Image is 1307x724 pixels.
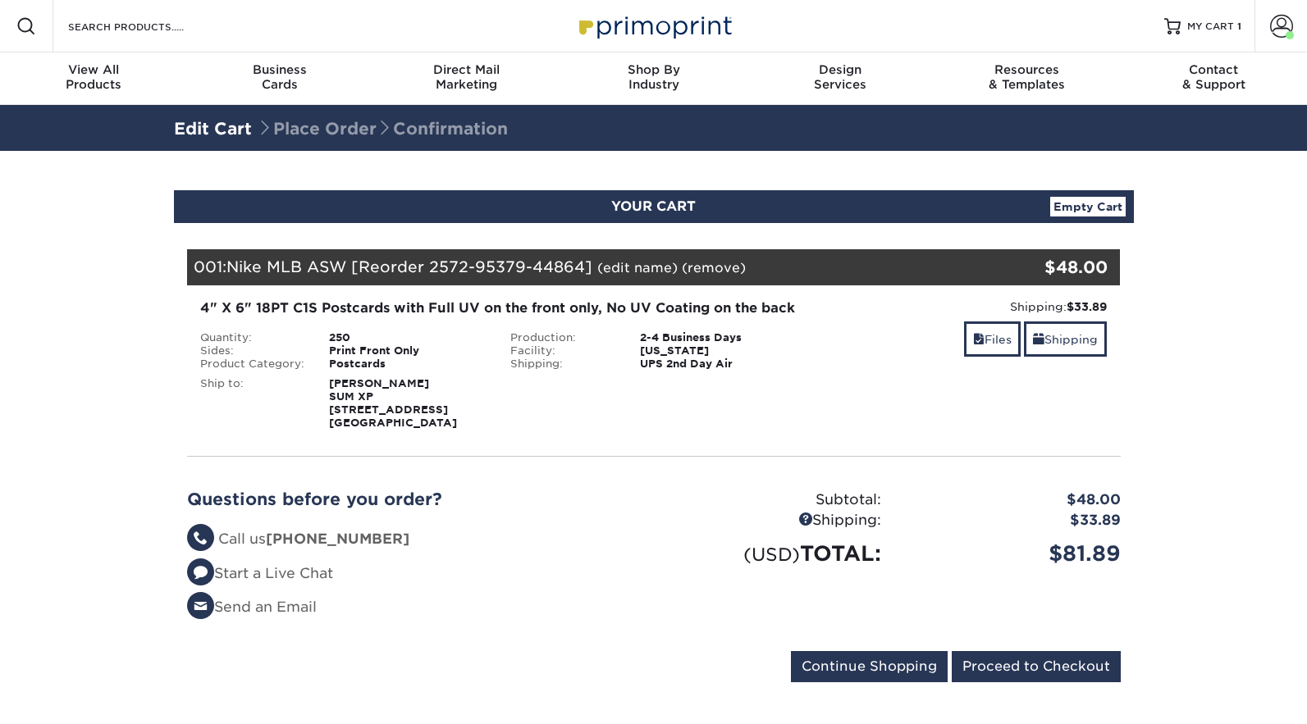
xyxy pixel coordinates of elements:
span: Contact [1120,62,1307,77]
div: Shipping: [821,298,1108,315]
div: Print Front Only [317,344,498,357]
div: UPS 2nd Day Air [628,357,809,371]
div: $81.89 [893,538,1133,569]
a: (edit name) [597,260,678,275]
span: Shop By [560,62,747,77]
div: Services [747,62,934,92]
span: Nike MLB ASW [Reorder 2572-95379-44864] [226,257,592,275]
a: Contact& Support [1120,52,1307,105]
span: 1 [1237,20,1241,32]
div: TOTAL: [654,538,893,569]
input: SEARCH PRODUCTS..... [66,16,226,36]
a: Edit Cart [174,119,252,139]
a: Resources& Templates [934,52,1121,105]
a: (remove) [682,260,746,275]
a: BusinessCards [187,52,374,105]
a: Shop ByIndustry [560,52,747,105]
div: $48.00 [893,489,1133,511]
strong: [PHONE_NUMBER] [266,530,409,547]
div: 001: [187,249,965,285]
div: Cards [187,62,374,92]
div: Postcards [317,357,498,371]
small: (USD) [743,544,800,565]
div: 2-4 Business Days [628,331,809,344]
div: 4" X 6" 18PT C1S Postcards with Full UV on the front only, No UV Coating on the back [200,298,797,318]
span: Place Order Confirmation [257,119,508,139]
input: Proceed to Checkout [952,651,1121,682]
div: Subtotal: [654,489,893,511]
div: Quantity: [188,331,318,344]
div: $48.00 [965,255,1108,280]
div: Production: [498,331,628,344]
div: Sides: [188,344,318,357]
div: Industry [560,62,747,92]
li: Call us [187,529,642,550]
span: Design [747,62,934,77]
img: Primoprint [572,8,736,43]
div: [US_STATE] [628,344,809,357]
div: Facility: [498,344,628,357]
span: files [973,333,985,346]
span: shipping [1033,333,1044,346]
a: DesignServices [747,52,934,105]
div: Shipping: [654,510,893,531]
a: Send an Email [187,599,317,615]
div: Shipping: [498,357,628,371]
div: $33.89 [893,510,1133,531]
a: Direct MailMarketing [373,52,560,105]
span: Resources [934,62,1121,77]
span: Business [187,62,374,77]
a: Start a Live Chat [187,565,333,581]
span: MY CART [1187,20,1234,34]
strong: $33.89 [1067,300,1107,313]
div: Marketing [373,62,560,92]
input: Continue Shopping [791,651,948,682]
span: Direct Mail [373,62,560,77]
div: & Support [1120,62,1307,92]
div: 250 [317,331,498,344]
div: Ship to: [188,377,318,430]
h2: Questions before you order? [187,489,642,509]
a: Shipping [1024,321,1107,357]
div: & Templates [934,62,1121,92]
div: Product Category: [188,357,318,371]
a: Files [964,321,1021,357]
a: Empty Cart [1050,197,1126,216]
span: YOUR CART [611,198,696,214]
strong: [PERSON_NAME] SUM XP [STREET_ADDRESS] [GEOGRAPHIC_DATA] [329,377,457,429]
